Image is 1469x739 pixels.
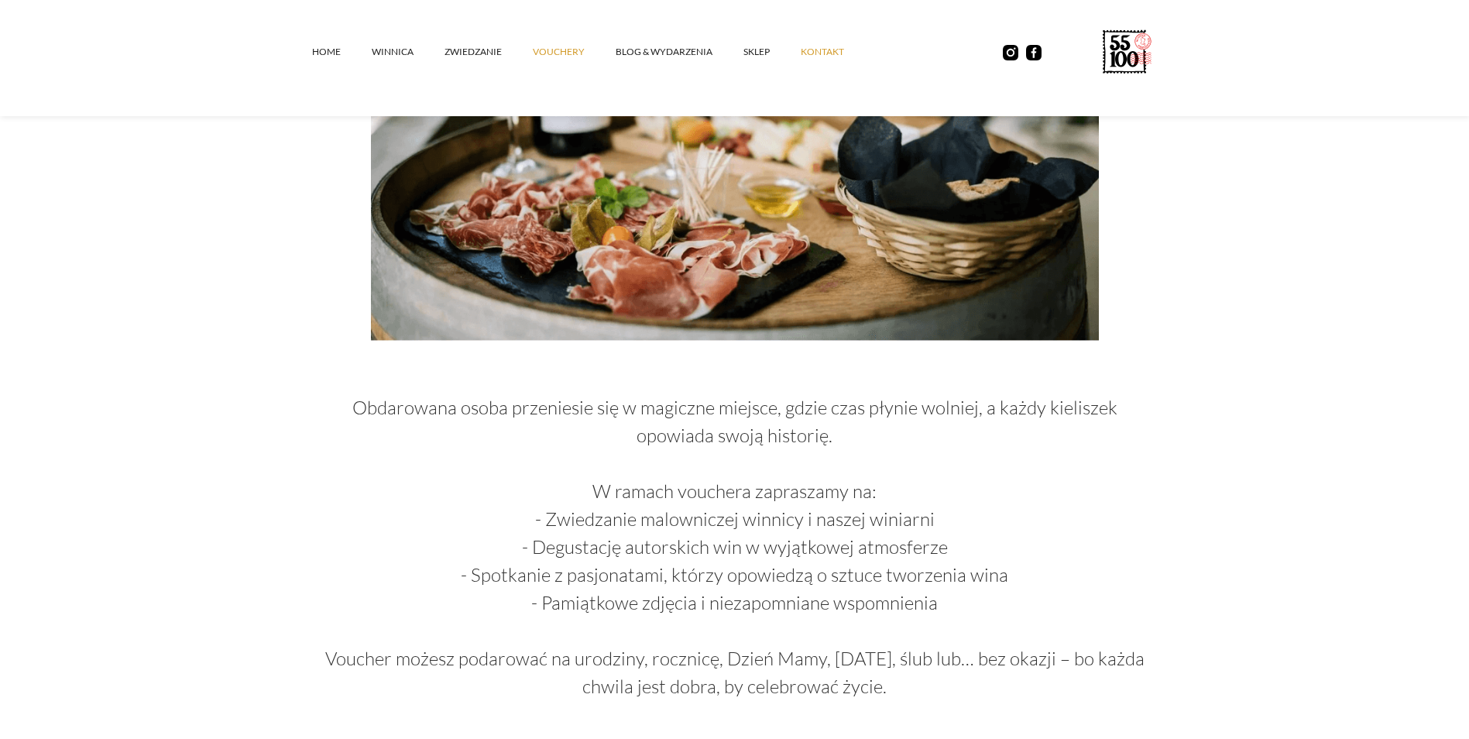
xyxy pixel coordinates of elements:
a: vouchery [533,29,616,75]
p: Obdarowana osoba przeniesie się w magiczne miejsce, gdzie czas płynie wolniej, a każdy kieliszek ... [312,366,1158,700]
a: winnica [372,29,444,75]
a: SKLEP [743,29,801,75]
a: Blog & Wydarzenia [616,29,743,75]
a: kontakt [801,29,875,75]
a: Home [312,29,372,75]
a: ZWIEDZANIE [444,29,533,75]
